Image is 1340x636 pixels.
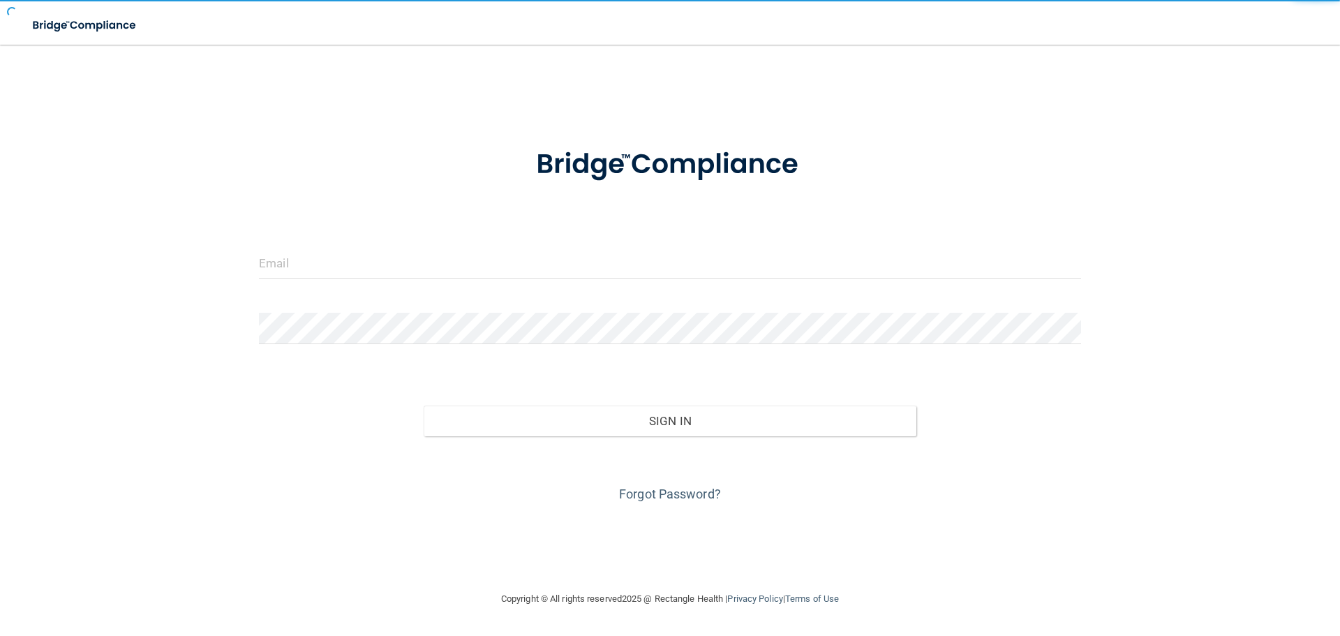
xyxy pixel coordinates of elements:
div: Copyright © All rights reserved 2025 @ Rectangle Health | | [415,577,925,621]
a: Terms of Use [785,593,839,604]
img: bridge_compliance_login_screen.278c3ca4.svg [21,11,149,40]
a: Forgot Password? [619,487,721,501]
button: Sign In [424,406,917,436]
img: bridge_compliance_login_screen.278c3ca4.svg [507,128,833,201]
a: Privacy Policy [727,593,782,604]
input: Email [259,247,1081,279]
